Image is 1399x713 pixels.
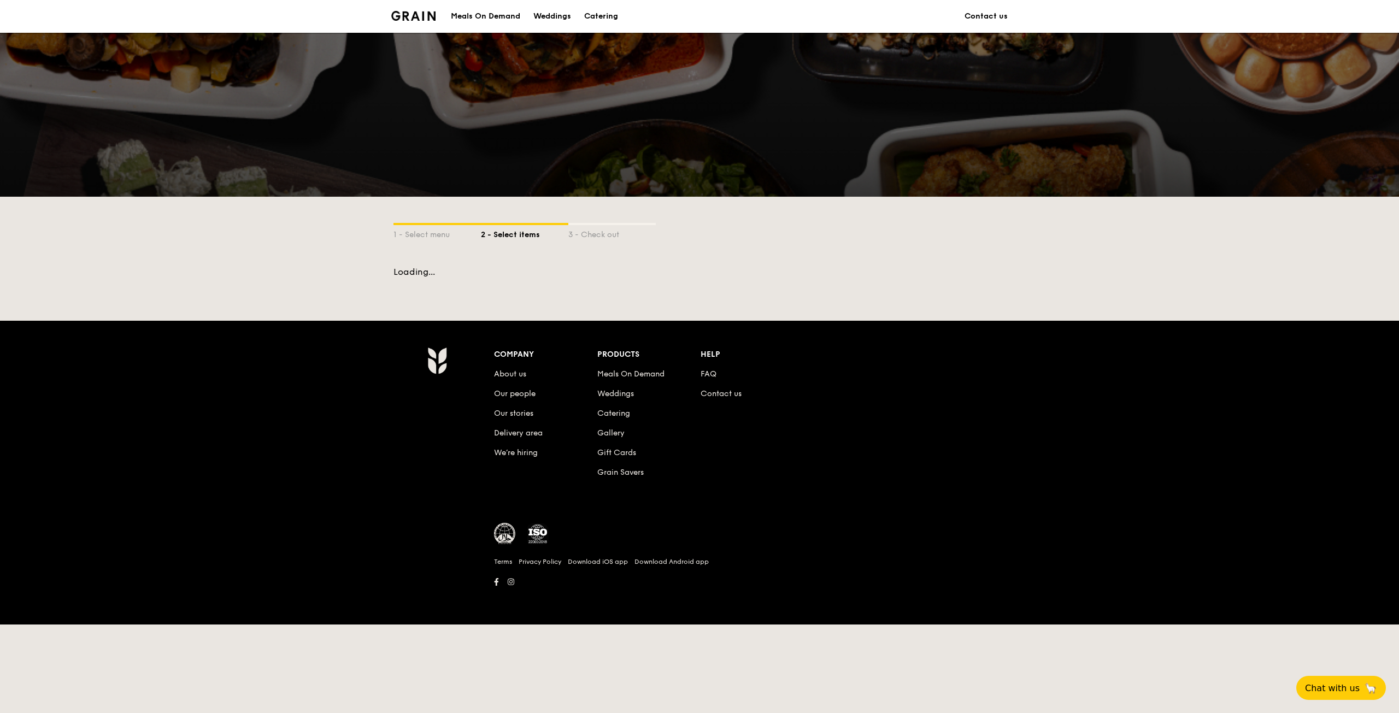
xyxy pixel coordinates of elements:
[393,267,1006,277] div: Loading...
[1305,683,1360,693] span: Chat with us
[391,11,436,21] img: Grain
[597,409,630,418] a: Catering
[494,428,543,438] a: Delivery area
[519,557,561,566] a: Privacy Policy
[1296,676,1386,700] button: Chat with us🦙
[427,347,446,374] img: AYc88T3wAAAABJRU5ErkJggg==
[1364,682,1377,694] span: 🦙
[494,389,536,398] a: Our people
[494,448,538,457] a: We’re hiring
[597,369,665,379] a: Meals On Demand
[494,557,512,566] a: Terms
[568,225,656,240] div: 3 - Check out
[701,347,804,362] div: Help
[597,347,701,362] div: Products
[527,523,549,545] img: ISO Certified
[481,225,568,240] div: 2 - Select items
[494,409,533,418] a: Our stories
[385,590,1014,598] h6: Revision
[634,557,709,566] a: Download Android app
[701,369,716,379] a: FAQ
[597,448,636,457] a: Gift Cards
[597,428,625,438] a: Gallery
[701,389,742,398] a: Contact us
[393,225,481,240] div: 1 - Select menu
[568,557,628,566] a: Download iOS app
[597,468,644,477] a: Grain Savers
[494,347,597,362] div: Company
[597,389,634,398] a: Weddings
[391,11,436,21] a: Logotype
[494,369,526,379] a: About us
[494,523,516,545] img: MUIS Halal Certified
